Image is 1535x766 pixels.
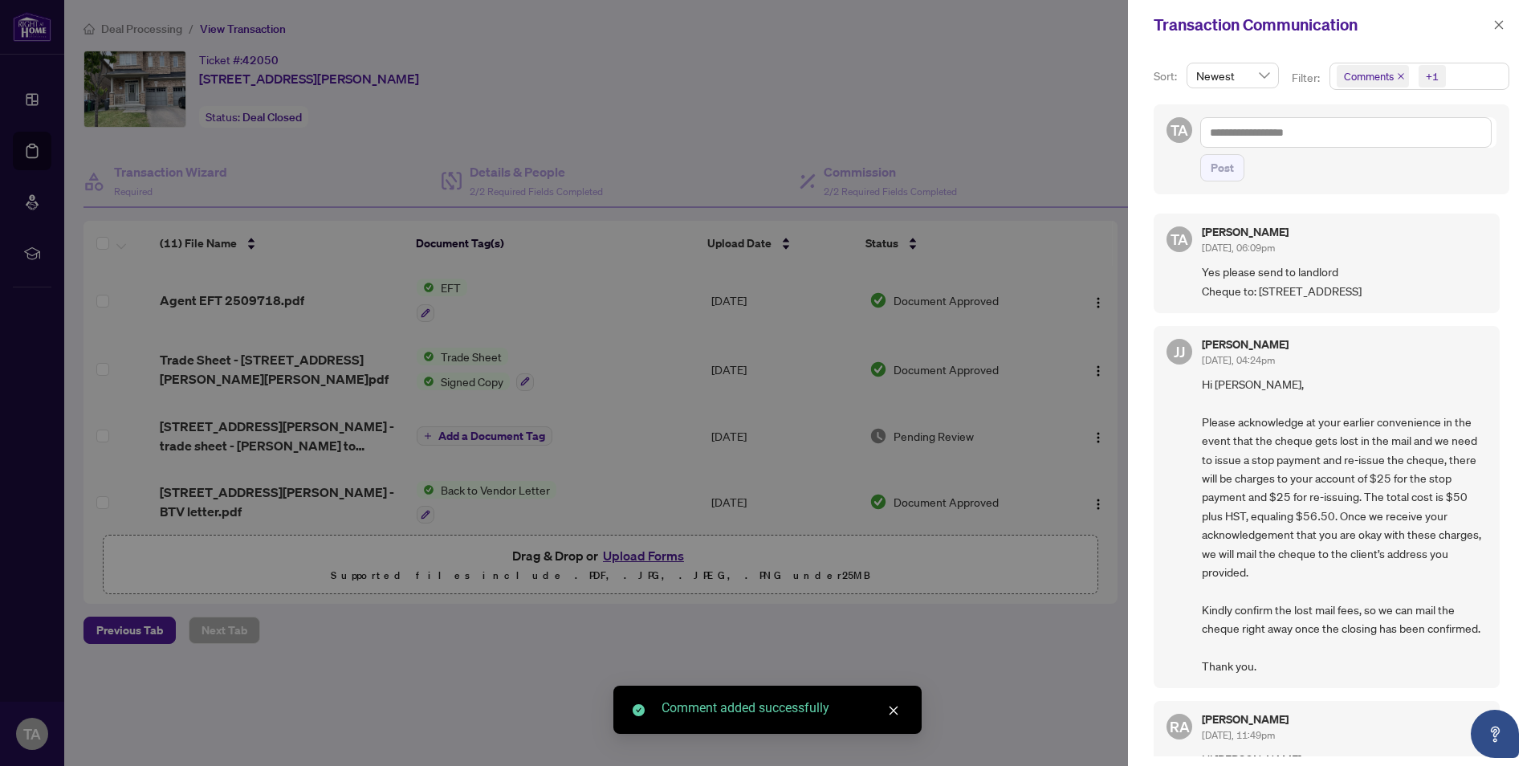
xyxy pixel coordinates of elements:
span: close [1493,19,1504,31]
span: Yes please send to landlord Cheque to: [STREET_ADDRESS] [1202,263,1487,300]
span: Hi [PERSON_NAME], Please acknowledge at your earlier convenience in the event that the cheque get... [1202,375,1487,675]
div: +1 [1426,68,1439,84]
span: Comments [1337,65,1409,88]
span: [DATE], 04:24pm [1202,354,1275,366]
span: close [1397,72,1405,80]
div: Transaction Communication [1154,13,1488,37]
div: Comment added successfully [662,699,902,718]
span: JJ [1174,340,1185,363]
p: Filter: [1292,69,1322,87]
span: TA [1171,119,1188,141]
span: TA [1171,228,1188,251]
span: check-circle [633,704,645,716]
h5: [PERSON_NAME] [1202,339,1289,350]
span: close [888,705,899,716]
span: [DATE], 11:49pm [1202,729,1275,741]
p: Sort: [1154,67,1180,85]
span: [DATE], 06:09pm [1202,242,1275,254]
span: Comments [1344,68,1394,84]
button: Post [1200,154,1244,181]
button: Open asap [1471,710,1519,758]
span: Newest [1196,63,1269,88]
span: RA [1170,715,1190,738]
h5: [PERSON_NAME] [1202,226,1289,238]
h5: [PERSON_NAME] [1202,714,1289,725]
a: Close [885,702,902,719]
